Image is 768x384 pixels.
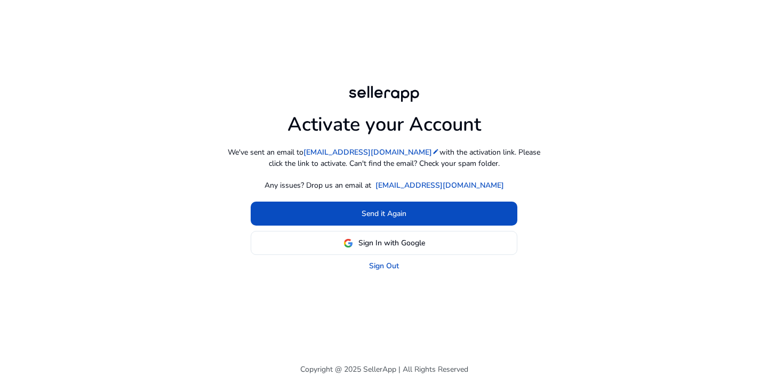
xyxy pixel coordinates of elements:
span: Send it Again [362,208,406,219]
a: Sign Out [369,260,399,271]
button: Send it Again [251,202,517,226]
p: Any issues? Drop us an email at [265,180,371,191]
a: [EMAIL_ADDRESS][DOMAIN_NAME] [303,147,439,158]
img: google-logo.svg [343,238,353,248]
span: Sign In with Google [358,237,425,249]
mat-icon: edit [432,148,439,155]
button: Sign In with Google [251,231,517,255]
p: We've sent an email to with the activation link. Please click the link to activate. Can't find th... [224,147,544,169]
h1: Activate your Account [287,105,481,136]
a: [EMAIL_ADDRESS][DOMAIN_NAME] [375,180,504,191]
